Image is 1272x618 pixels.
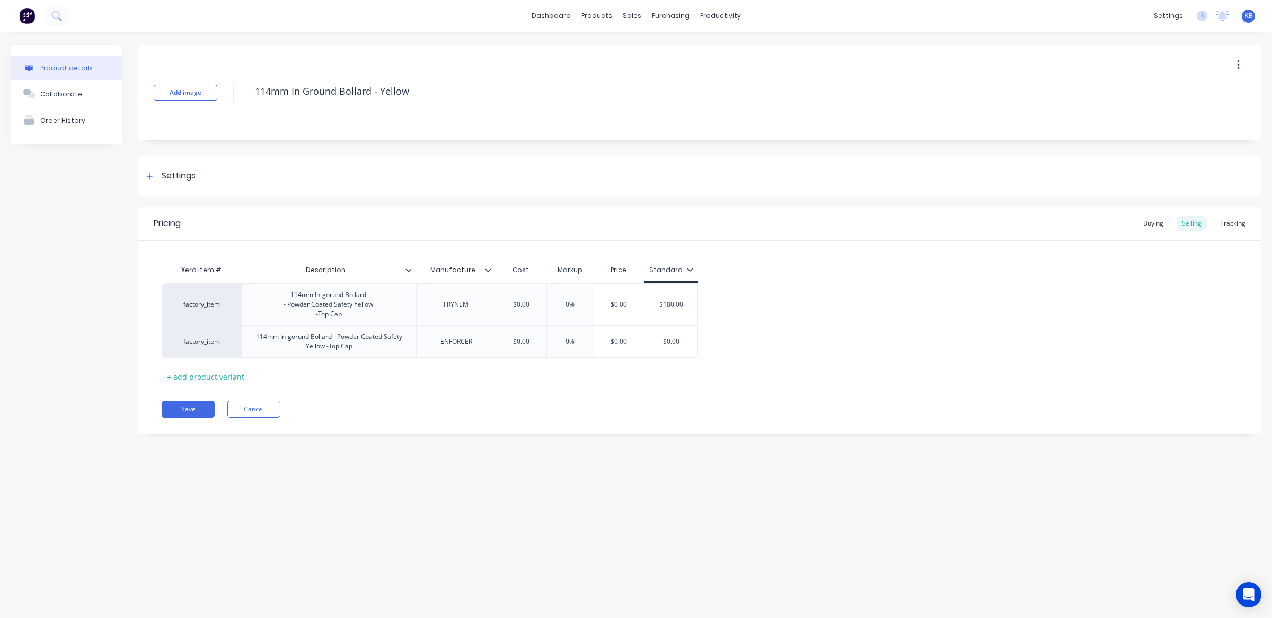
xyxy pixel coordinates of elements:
button: Cancel [227,401,280,418]
a: dashboard [526,8,576,24]
div: Markup [546,259,594,281]
div: $0.00 [644,328,697,355]
button: Save [162,401,215,418]
div: purchasing [647,8,695,24]
span: KB [1244,11,1253,21]
div: Pricing [154,217,181,230]
div: sales [617,8,647,24]
div: 0% [544,328,597,355]
textarea: 114mm In Ground Bollard - Yellow [250,79,1123,104]
button: Order History [11,107,122,133]
div: factory_item [172,300,231,309]
div: 114mm In-gorund Bollard - Powder Coated Safety Yellow -Top Cap [246,330,412,353]
div: 0% [544,291,597,318]
button: Collaborate [11,80,122,107]
div: 114mm In-gorund Bollard - Powder Coated Safety Yellow -Top Cap [275,288,383,321]
div: Manufacture [416,257,489,283]
div: ENFORCER [430,335,483,348]
div: factory_item [172,337,231,346]
div: Description [241,259,416,281]
div: Open Intercom Messenger [1236,582,1261,607]
div: Product details [40,64,93,72]
div: $180.00 [644,291,697,318]
div: Selling [1177,216,1207,231]
button: Add image [154,85,217,101]
div: Order History [40,117,85,124]
img: Factory [19,8,35,24]
div: factory_item114mm In-gorund Bollard - Powder Coated Safety Yellow -Top CapFRYNEM$0.000%$0.00$180.00 [162,283,698,325]
div: Buying [1138,216,1169,231]
div: $0.00 [593,291,646,318]
div: $0.00 [593,328,646,355]
div: Settings [162,169,196,183]
div: Cost [496,259,546,281]
div: FRYNEM [430,298,483,311]
button: Product details [11,56,122,80]
div: productivity [695,8,746,24]
div: $0.00 [494,291,547,318]
div: settings [1149,8,1188,24]
div: Standard [649,265,693,275]
div: factory_item114mm In-gorund Bollard - Powder Coated Safety Yellow -Top CapENFORCER$0.000%$0.00$0.00 [162,325,698,358]
div: Tracking [1215,216,1251,231]
div: Price [594,259,644,281]
div: products [576,8,617,24]
div: Collaborate [40,90,82,98]
div: + add product variant [162,369,250,385]
div: Manufacture [416,259,496,281]
div: Xero Item # [162,259,241,281]
div: Description [241,257,410,283]
div: $0.00 [494,328,547,355]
